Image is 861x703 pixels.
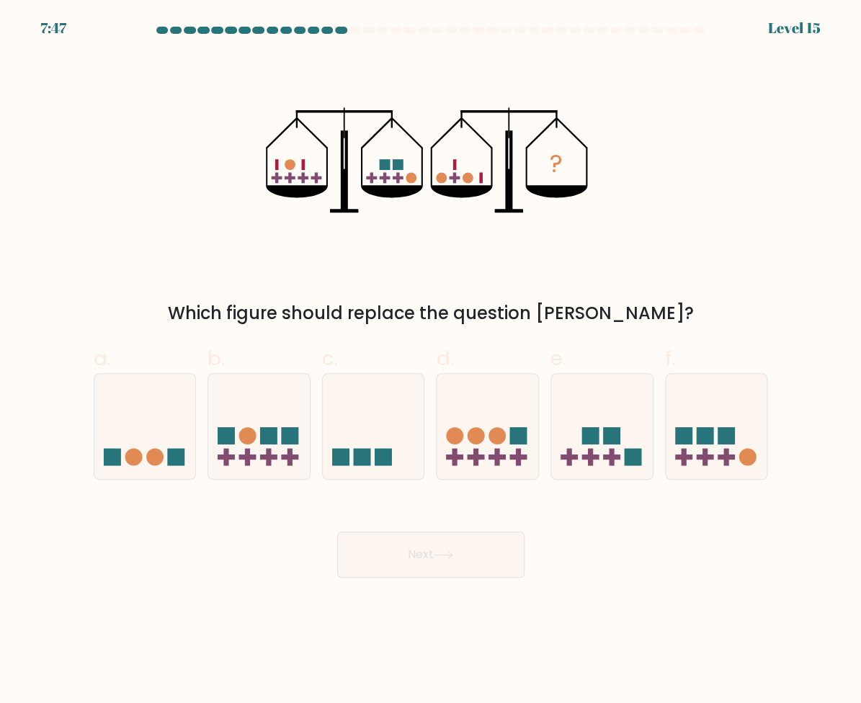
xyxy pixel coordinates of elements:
div: Which figure should replace the question [PERSON_NAME]? [102,300,759,326]
span: d. [436,344,453,372]
span: e. [550,344,566,372]
span: c. [322,344,338,372]
span: b. [208,344,225,372]
div: 7:47 [40,17,66,39]
span: f. [665,344,675,372]
div: Level 15 [768,17,821,39]
span: a. [94,344,111,372]
button: Next [337,532,525,578]
tspan: ? [550,147,563,182]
